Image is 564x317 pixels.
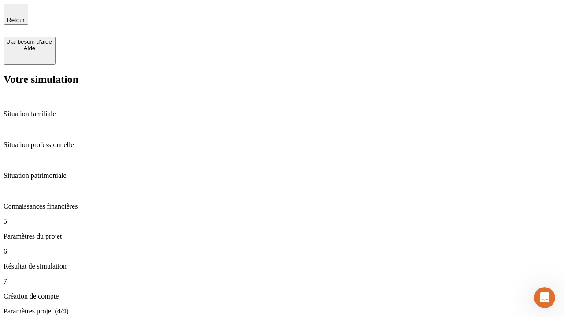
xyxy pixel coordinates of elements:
p: Situation familiale [4,110,560,118]
p: Création de compte [4,292,560,300]
button: J’ai besoin d'aideAide [4,37,56,65]
button: Retour [4,4,28,25]
div: J’ai besoin d'aide [7,38,52,45]
p: 6 [4,247,560,255]
p: Résultat de simulation [4,262,560,270]
p: 5 [4,217,560,225]
p: 7 [4,277,560,285]
iframe: Intercom live chat [534,287,555,308]
span: Retour [7,17,25,23]
h2: Votre simulation [4,74,560,85]
p: Paramètres projet (4/4) [4,307,560,315]
p: Connaissances financières [4,203,560,210]
p: Situation professionnelle [4,141,560,149]
div: Aide [7,45,52,52]
p: Situation patrimoniale [4,172,560,180]
p: Paramètres du projet [4,232,560,240]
